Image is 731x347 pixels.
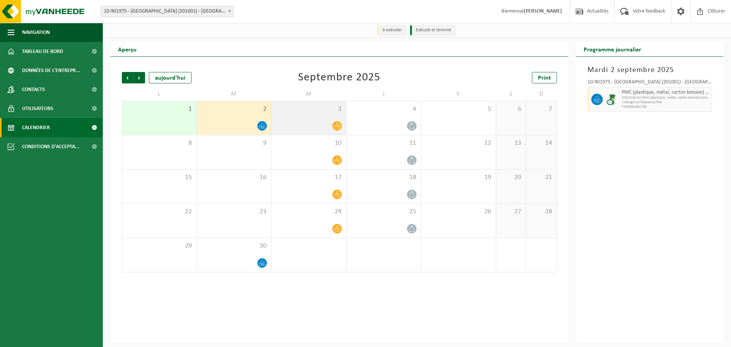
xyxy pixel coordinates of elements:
span: Données de l'entrepr... [22,61,80,80]
span: 7 [530,105,552,114]
span: Calendrier [22,118,50,137]
span: 2 [201,105,268,114]
div: 10-901975 - [GEOGRAPHIC_DATA] (201001) - [GEOGRAPHIC_DATA] [587,80,712,87]
span: 12 [425,139,492,147]
h2: Programme journalier [576,42,649,56]
li: Exécuté et terminé [410,25,455,35]
td: M [197,87,272,101]
span: Utilisateurs [22,99,53,118]
h3: Mardi 2 septembre 2025 [587,64,712,76]
span: 25 [350,208,417,216]
strong: [PERSON_NAME] [524,8,562,14]
td: D [526,87,557,101]
span: 18 [350,173,417,182]
span: T250002491748 [622,105,710,109]
span: 14 [530,139,552,147]
span: PMC (plastique, métal, carton boisson) (industriel) [622,90,710,96]
span: 30 [201,242,268,250]
a: Print [532,72,557,83]
span: 4 [350,105,417,114]
span: Suivant [134,72,145,83]
span: 29 [126,242,193,250]
td: S [496,87,527,101]
span: Navigation [22,23,50,42]
td: J [346,87,421,101]
div: Septembre 2025 [298,72,380,83]
span: 27 [500,208,522,216]
span: 15 [126,173,193,182]
span: 26 [425,208,492,216]
span: 13 [500,139,522,147]
div: aujourd'hui [149,72,192,83]
li: à exécuter [377,25,406,35]
span: 10 [275,139,342,147]
span: 10-901975 - AVA SINT-JANS-MOLENBEEK (201001) - SINT-JANS-MOLENBEEK [101,6,233,17]
span: Contacts [22,80,45,99]
span: Précédent [122,72,133,83]
span: Vidange sur fréquence fixe [622,100,710,105]
span: 6 [500,105,522,114]
span: 17 [275,173,342,182]
span: WB-0240-CU PMC (plastique, métal, carton boisson) (industrie [622,96,710,100]
span: 8 [126,139,193,147]
span: Conditions d'accepta... [22,137,80,156]
span: 20 [500,173,522,182]
img: WB-0240-CU [607,94,618,105]
span: 16 [201,173,268,182]
td: M [271,87,346,101]
h2: Aperçu [110,42,144,56]
span: 19 [425,173,492,182]
span: 5 [425,105,492,114]
span: 10-901975 - AVA SINT-JANS-MOLENBEEK (201001) - SINT-JANS-MOLENBEEK [101,6,234,17]
td: V [421,87,496,101]
span: 22 [126,208,193,216]
span: 3 [275,105,342,114]
span: 24 [275,208,342,216]
span: Tableau de bord [22,42,63,61]
span: 21 [530,173,552,182]
span: 9 [201,139,268,147]
span: Print [538,75,551,81]
td: L [122,87,197,101]
span: 28 [530,208,552,216]
span: 23 [201,208,268,216]
span: 11 [350,139,417,147]
span: 1 [126,105,193,114]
